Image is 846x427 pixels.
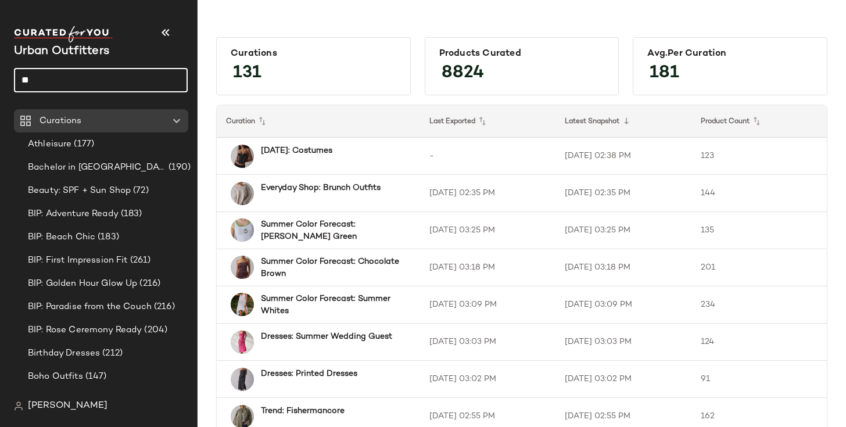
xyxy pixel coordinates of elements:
td: [DATE] 03:02 PM [555,361,691,398]
td: [DATE] 03:25 PM [420,212,555,249]
span: 181 [638,52,691,94]
td: [DATE] 03:09 PM [555,286,691,324]
div: Avg.per Curation [647,48,813,59]
span: (147) [83,370,107,383]
td: 144 [691,175,827,212]
td: [DATE] 03:25 PM [555,212,691,249]
b: Everyday Shop: Brunch Outfits [261,182,381,194]
td: [DATE] 02:35 PM [555,175,691,212]
span: BIP: First Impression Fit [28,254,128,267]
span: Athleisure [28,138,71,151]
th: Product Count [691,105,827,138]
span: BIP: Beach Chic [28,231,95,244]
span: (216) [152,300,175,314]
td: [DATE] 02:38 PM [555,138,691,175]
span: (190) [166,161,191,174]
div: Products Curated [439,48,605,59]
img: cfy_white_logo.C9jOOHJF.svg [14,26,113,42]
span: BIP: Adventure Ready [28,207,119,221]
div: Curations [231,48,396,59]
img: 100608645_030_b [231,218,254,242]
span: Current Company Name [14,45,109,58]
b: Dresses: Printed Dresses [261,368,357,380]
img: 57537995_003_b [231,145,254,168]
td: 123 [691,138,827,175]
img: 100679307_060_b [231,331,254,354]
span: BIP: Golden Hour Glow Up [28,277,137,290]
span: [PERSON_NAME] [28,399,107,413]
span: Beauty: SPF + Sun Shop [28,184,131,198]
span: (72) [131,184,149,198]
span: Birthday Dresses [28,347,100,360]
td: [DATE] 03:09 PM [420,286,555,324]
b: Summer Color Forecast: Chocolate Brown [261,256,399,280]
img: 100256221_012_b [231,182,254,205]
td: [DATE] 03:02 PM [420,361,555,398]
b: Dresses: Summer Wedding Guest [261,331,392,343]
span: 131 [221,52,273,94]
img: 100596915_021_b [231,256,254,279]
td: - [420,138,555,175]
b: Summer Color Forecast: [PERSON_NAME] Green [261,218,399,243]
td: [DATE] 03:03 PM [420,324,555,361]
span: (260) [166,393,191,407]
span: (261) [128,254,151,267]
img: svg%3e [14,401,23,411]
td: [DATE] 03:18 PM [420,249,555,286]
span: (183) [95,231,119,244]
td: 234 [691,286,827,324]
img: 76010537_506_b [231,368,254,391]
span: (216) [137,277,160,290]
b: [DATE]: Costumes [261,145,332,157]
td: 91 [691,361,827,398]
td: [DATE] 02:35 PM [420,175,555,212]
b: Trend: Fishermancore [261,405,345,417]
td: 201 [691,249,827,286]
span: Boho Outfits [28,370,83,383]
span: BIP: Paradise from the Couch [28,300,152,314]
span: 8824 [430,52,496,94]
td: 124 [691,324,827,361]
span: Bachelor in [GEOGRAPHIC_DATA]: LP [28,161,166,174]
span: BIP: Rose Ceremony Ready [28,324,142,337]
span: BTS Curated Dorm Shops: Feminine [28,393,166,407]
td: [DATE] 03:03 PM [555,324,691,361]
th: Latest Snapshot [555,105,691,138]
b: Summer Color Forecast: Summer Whites [261,293,399,317]
span: (183) [119,207,142,221]
td: 135 [691,212,827,249]
span: (204) [142,324,167,337]
th: Curation [217,105,420,138]
img: 99479271_011_b [231,293,254,316]
span: (177) [71,138,94,151]
span: (212) [100,347,123,360]
th: Last Exported [420,105,555,138]
td: [DATE] 03:18 PM [555,249,691,286]
span: Curations [40,114,81,128]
